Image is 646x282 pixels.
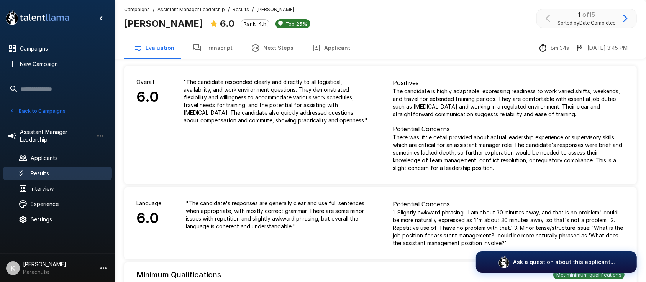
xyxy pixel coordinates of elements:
p: Ask a question about this applicant... [513,258,615,266]
h6: 6.0 [136,86,159,108]
div: The date and time when the interview was completed [575,43,628,53]
span: / [252,6,254,13]
p: Potential Concerns [393,124,625,134]
u: Campaigns [124,7,150,12]
span: Sorted by Date Completed [557,19,616,27]
b: [PERSON_NAME] [124,18,203,29]
p: " The candidate responded clearly and directly to all logistical, availability, and work environm... [184,78,368,124]
p: 1. Slightly awkward phrasing: 'I am about 30 minutes away, and that is no problem.' could be more... [393,209,625,247]
span: Top 25% [282,21,310,27]
span: / [153,6,154,13]
img: logo_glasses@2x.png [498,256,510,268]
h6: 6.0 [136,207,161,229]
p: 8m 34s [551,44,569,52]
span: Met minimum qualifications [553,272,625,278]
span: [PERSON_NAME] [257,6,294,13]
span: Rank: 4th [241,21,269,27]
button: Transcript [184,37,242,59]
u: Assistant Manager Leadership [157,7,225,12]
div: The time between starting and completing the interview [538,43,569,53]
p: Positives [393,78,625,87]
p: There was little detail provided about actual leadership experience or supervisory skills, which ... [393,134,625,172]
h6: Minimum Qualifications [136,269,221,281]
button: Next Steps [242,37,303,59]
p: Potential Concerns [393,200,625,209]
b: 1 [578,11,580,18]
p: The candidate is highly adaptable, expressing readiness to work varied shifts, weekends, and trav... [393,87,625,118]
p: " The candidate's responses are generally clear and use full sentences when appropriate, with mos... [186,200,368,230]
u: Results [233,7,249,12]
b: 6.0 [220,18,234,29]
p: Overall [136,78,159,86]
button: Evaluation [124,37,184,59]
span: / [228,6,230,13]
button: Ask a question about this applicant... [476,251,637,273]
p: [DATE] 3:45 PM [587,44,628,52]
span: of 15 [582,11,595,18]
p: Language [136,200,161,207]
button: Applicant [303,37,359,59]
